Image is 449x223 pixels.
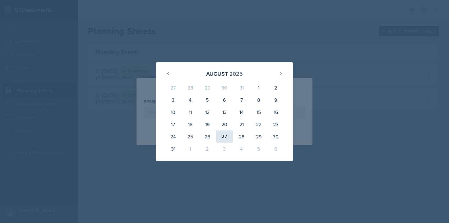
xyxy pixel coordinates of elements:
[165,82,182,94] div: 27
[165,118,182,130] div: 17
[250,106,267,118] div: 15
[267,94,284,106] div: 9
[233,82,250,94] div: 31
[250,118,267,130] div: 22
[199,94,216,106] div: 5
[233,106,250,118] div: 14
[267,143,284,155] div: 6
[182,94,199,106] div: 4
[229,70,243,78] div: 2025
[206,70,228,78] div: August
[233,118,250,130] div: 21
[216,130,233,143] div: 27
[199,143,216,155] div: 2
[182,118,199,130] div: 18
[233,143,250,155] div: 4
[182,143,199,155] div: 1
[216,106,233,118] div: 13
[199,106,216,118] div: 12
[199,118,216,130] div: 19
[267,118,284,130] div: 23
[216,82,233,94] div: 30
[250,94,267,106] div: 8
[250,82,267,94] div: 1
[182,106,199,118] div: 11
[233,94,250,106] div: 7
[165,143,182,155] div: 31
[250,143,267,155] div: 5
[199,82,216,94] div: 29
[233,130,250,143] div: 28
[182,130,199,143] div: 25
[267,82,284,94] div: 2
[267,130,284,143] div: 30
[165,106,182,118] div: 10
[216,143,233,155] div: 3
[199,130,216,143] div: 26
[165,94,182,106] div: 3
[216,118,233,130] div: 20
[182,82,199,94] div: 28
[165,130,182,143] div: 24
[216,94,233,106] div: 6
[250,130,267,143] div: 29
[267,106,284,118] div: 16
